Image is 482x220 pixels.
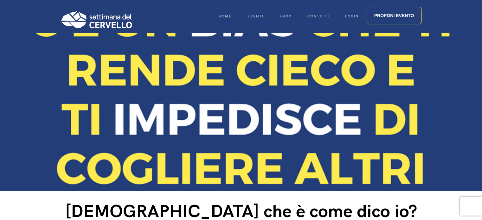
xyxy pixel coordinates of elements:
[307,14,329,18] span: Contatti
[367,7,422,24] a: Proponi evento
[345,14,359,18] span: Login
[247,14,264,18] span: Eventi
[219,14,232,18] span: Home
[61,11,132,28] img: Logo
[280,14,292,18] span: Shop
[374,13,414,18] span: Proponi evento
